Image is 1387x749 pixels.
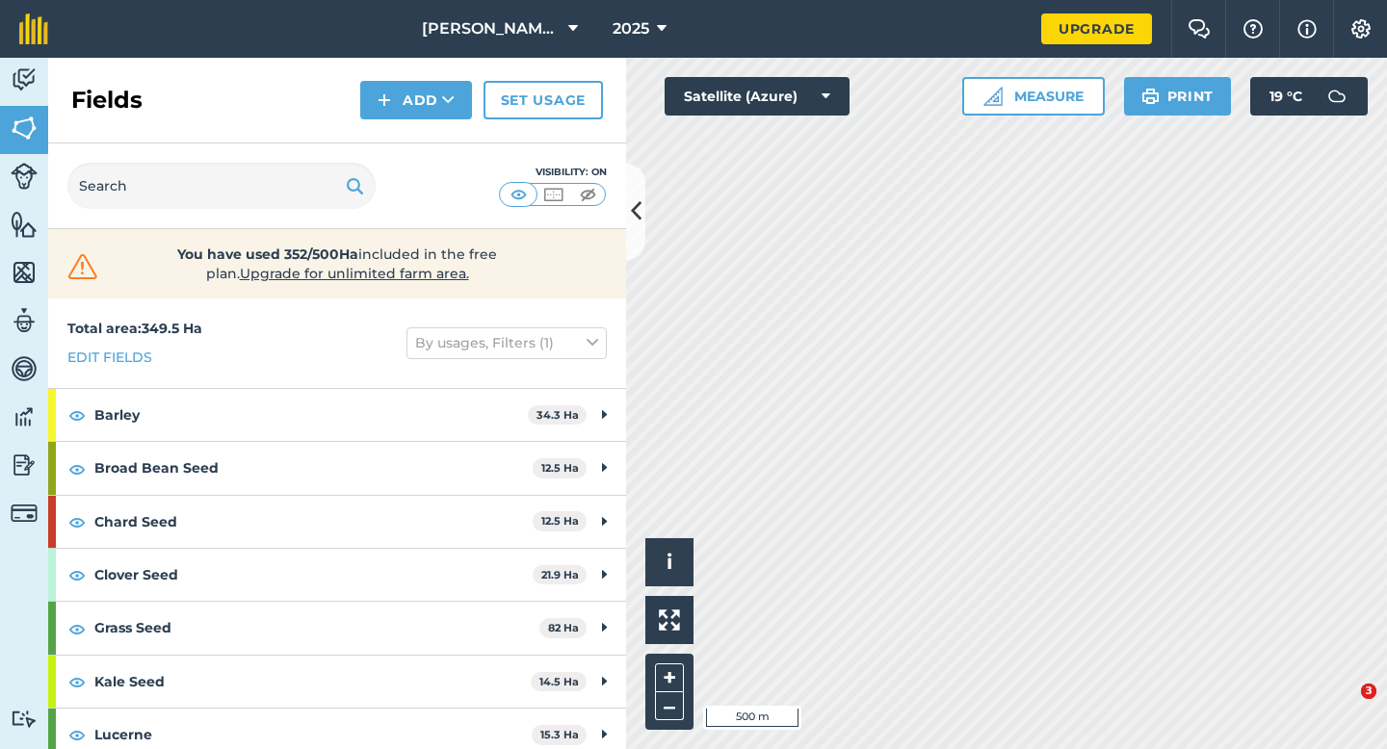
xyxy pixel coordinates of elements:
[659,609,680,631] img: Four arrows, one pointing top left, one top right, one bottom right and the last bottom left
[536,408,579,422] strong: 34.3 Ha
[68,723,86,746] img: svg+xml;base64,PHN2ZyB4bWxucz0iaHR0cDovL3d3dy53My5vcmcvMjAwMC9zdmciIHdpZHRoPSIxOCIgaGVpZ2h0PSIyNC...
[11,163,38,190] img: svg+xml;base64,PD94bWwgdmVyc2lvbj0iMS4wIiBlbmNvZGluZz0idXRmLTgiPz4KPCEtLSBHZW5lcmF0b3I6IEFkb2JlIE...
[645,538,693,586] button: i
[68,670,86,693] img: svg+xml;base64,PHN2ZyB4bWxucz0iaHR0cDovL3d3dy53My5vcmcvMjAwMC9zdmciIHdpZHRoPSIxOCIgaGVpZ2h0PSIyNC...
[346,174,364,197] img: svg+xml;base64,PHN2ZyB4bWxucz0iaHR0cDovL3d3dy53My5vcmcvMjAwMC9zdmciIHdpZHRoPSIxOSIgaGVpZ2h0PSIyNC...
[962,77,1105,116] button: Measure
[94,496,533,548] strong: Chard Seed
[378,89,391,112] img: svg+xml;base64,PHN2ZyB4bWxucz0iaHR0cDovL3d3dy53My5vcmcvMjAwMC9zdmciIHdpZHRoPSIxNCIgaGVpZ2h0PSIyNC...
[1297,17,1317,40] img: svg+xml;base64,PHN2ZyB4bWxucz0iaHR0cDovL3d3dy53My5vcmcvMjAwMC9zdmciIHdpZHRoPSIxNyIgaGVpZ2h0PSIxNy...
[541,461,579,475] strong: 12.5 Ha
[68,457,86,480] img: svg+xml;base64,PHN2ZyB4bWxucz0iaHR0cDovL3d3dy53My5vcmcvMjAwMC9zdmciIHdpZHRoPSIxOCIgaGVpZ2h0PSIyNC...
[1242,19,1265,39] img: A question mark icon
[1349,19,1373,39] img: A cog icon
[11,451,38,479] img: svg+xml;base64,PD94bWwgdmVyc2lvbj0iMS4wIiBlbmNvZGluZz0idXRmLTgiPz4KPCEtLSBHZW5lcmF0b3I6IEFkb2JlIE...
[68,403,86,426] img: svg+xml;base64,PHN2ZyB4bWxucz0iaHR0cDovL3d3dy53My5vcmcvMjAwMC9zdmciIHdpZHRoPSIxOCIgaGVpZ2h0PSIyNC...
[48,442,626,494] div: Broad Bean Seed12.5 Ha
[1124,77,1232,116] button: Print
[94,389,528,441] strong: Barley
[422,17,561,40] span: [PERSON_NAME] & Sons
[48,656,626,708] div: Kale Seed14.5 Ha
[11,210,38,239] img: svg+xml;base64,PHN2ZyB4bWxucz0iaHR0cDovL3d3dy53My5vcmcvMjAwMC9zdmciIHdpZHRoPSI1NiIgaGVpZ2h0PSI2MC...
[11,402,38,431] img: svg+xml;base64,PD94bWwgdmVyc2lvbj0iMS4wIiBlbmNvZGluZz0idXRmLTgiPz4KPCEtLSBHZW5lcmF0b3I6IEFkb2JlIE...
[576,185,600,204] img: svg+xml;base64,PHN2ZyB4bWxucz0iaHR0cDovL3d3dy53My5vcmcvMjAwMC9zdmciIHdpZHRoPSI1MCIgaGVpZ2h0PSI0MC...
[665,77,850,116] button: Satellite (Azure)
[67,320,202,337] strong: Total area : 349.5 Ha
[71,85,143,116] h2: Fields
[1361,684,1376,699] span: 3
[11,114,38,142] img: svg+xml;base64,PHN2ZyB4bWxucz0iaHR0cDovL3d3dy53My5vcmcvMjAwMC9zdmciIHdpZHRoPSI1NiIgaGVpZ2h0PSI2MC...
[406,327,607,358] button: By usages, Filters (1)
[94,602,539,654] strong: Grass Seed
[1269,77,1302,116] span: 19 ° C
[94,442,533,494] strong: Broad Bean Seed
[48,496,626,548] div: Chard Seed12.5 Ha
[94,549,533,601] strong: Clover Seed
[1250,77,1368,116] button: 19 °C
[64,252,102,281] img: svg+xml;base64,PHN2ZyB4bWxucz0iaHR0cDovL3d3dy53My5vcmcvMjAwMC9zdmciIHdpZHRoPSIzMiIgaGVpZ2h0PSIzMC...
[11,710,38,728] img: svg+xml;base64,PD94bWwgdmVyc2lvbj0iMS4wIiBlbmNvZGluZz0idXRmLTgiPz4KPCEtLSBHZW5lcmF0b3I6IEFkb2JlIE...
[983,87,1003,106] img: Ruler icon
[68,617,86,640] img: svg+xml;base64,PHN2ZyB4bWxucz0iaHR0cDovL3d3dy53My5vcmcvMjAwMC9zdmciIHdpZHRoPSIxOCIgaGVpZ2h0PSIyNC...
[11,354,38,383] img: svg+xml;base64,PD94bWwgdmVyc2lvbj0iMS4wIiBlbmNvZGluZz0idXRmLTgiPz4KPCEtLSBHZW5lcmF0b3I6IEFkb2JlIE...
[132,245,542,283] span: included in the free plan .
[1141,85,1160,108] img: svg+xml;base64,PHN2ZyB4bWxucz0iaHR0cDovL3d3dy53My5vcmcvMjAwMC9zdmciIHdpZHRoPSIxOSIgaGVpZ2h0PSIyNC...
[613,17,649,40] span: 2025
[67,347,152,368] a: Edit fields
[177,245,358,263] strong: You have used 352/500Ha
[64,245,611,283] a: You have used 352/500Haincluded in the free plan.Upgrade for unlimited farm area.
[360,81,472,119] button: Add
[19,13,48,44] img: fieldmargin Logo
[499,165,607,180] div: Visibility: On
[48,389,626,441] div: Barley34.3 Ha
[11,258,38,287] img: svg+xml;base64,PHN2ZyB4bWxucz0iaHR0cDovL3d3dy53My5vcmcvMjAwMC9zdmciIHdpZHRoPSI1NiIgaGVpZ2h0PSI2MC...
[48,602,626,654] div: Grass Seed82 Ha
[541,185,565,204] img: svg+xml;base64,PHN2ZyB4bWxucz0iaHR0cDovL3d3dy53My5vcmcvMjAwMC9zdmciIHdpZHRoPSI1MCIgaGVpZ2h0PSI0MC...
[667,550,672,574] span: i
[1322,684,1368,730] iframe: Intercom live chat
[94,656,531,708] strong: Kale Seed
[1318,77,1356,116] img: svg+xml;base64,PD94bWwgdmVyc2lvbj0iMS4wIiBlbmNvZGluZz0idXRmLTgiPz4KPCEtLSBHZW5lcmF0b3I6IEFkb2JlIE...
[507,185,531,204] img: svg+xml;base64,PHN2ZyB4bWxucz0iaHR0cDovL3d3dy53My5vcmcvMjAwMC9zdmciIHdpZHRoPSI1MCIgaGVpZ2h0PSI0MC...
[1041,13,1152,44] a: Upgrade
[240,265,469,282] span: Upgrade for unlimited farm area.
[655,692,684,720] button: –
[540,728,579,741] strong: 15.3 Ha
[655,663,684,692] button: +
[68,563,86,586] img: svg+xml;base64,PHN2ZyB4bWxucz0iaHR0cDovL3d3dy53My5vcmcvMjAwMC9zdmciIHdpZHRoPSIxOCIgaGVpZ2h0PSIyNC...
[67,163,376,209] input: Search
[68,510,86,533] img: svg+xml;base64,PHN2ZyB4bWxucz0iaHR0cDovL3d3dy53My5vcmcvMjAwMC9zdmciIHdpZHRoPSIxOCIgaGVpZ2h0PSIyNC...
[48,549,626,601] div: Clover Seed21.9 Ha
[548,621,579,634] strong: 82 Ha
[484,81,603,119] a: Set usage
[11,65,38,94] img: svg+xml;base64,PD94bWwgdmVyc2lvbj0iMS4wIiBlbmNvZGluZz0idXRmLTgiPz4KPCEtLSBHZW5lcmF0b3I6IEFkb2JlIE...
[541,514,579,528] strong: 12.5 Ha
[11,500,38,527] img: svg+xml;base64,PD94bWwgdmVyc2lvbj0iMS4wIiBlbmNvZGluZz0idXRmLTgiPz4KPCEtLSBHZW5lcmF0b3I6IEFkb2JlIE...
[1188,19,1211,39] img: Two speech bubbles overlapping with the left bubble in the forefront
[539,675,579,688] strong: 14.5 Ha
[11,306,38,335] img: svg+xml;base64,PD94bWwgdmVyc2lvbj0iMS4wIiBlbmNvZGluZz0idXRmLTgiPz4KPCEtLSBHZW5lcmF0b3I6IEFkb2JlIE...
[541,568,579,581] strong: 21.9 Ha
